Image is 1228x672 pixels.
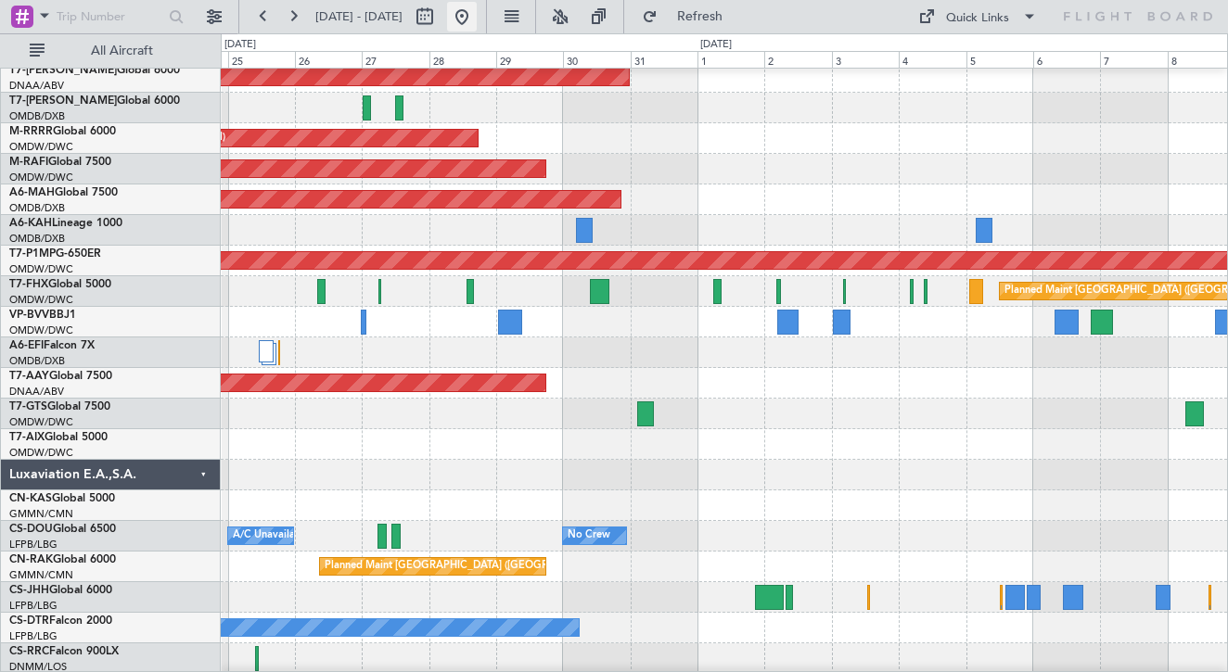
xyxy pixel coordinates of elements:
[362,51,429,68] div: 27
[9,401,110,412] a: T7-GTSGlobal 7500
[9,568,73,582] a: GMMN/CMN
[9,323,73,337] a: OMDW/DWC
[9,524,53,535] span: CS-DOU
[9,187,118,198] a: A6-MAHGlobal 7500
[9,554,53,565] span: CN-RAK
[9,171,73,184] a: OMDW/DWC
[9,65,180,76] a: T7-[PERSON_NAME]Global 6000
[633,2,745,32] button: Refresh
[661,10,739,23] span: Refresh
[9,201,65,215] a: OMDB/DXB
[315,8,403,25] span: [DATE] - [DATE]
[228,51,295,68] div: 25
[295,51,362,68] div: 26
[9,354,65,368] a: OMDB/DXB
[9,279,48,290] span: T7-FHX
[9,615,112,627] a: CS-DTRFalcon 2000
[697,51,764,68] div: 1
[9,493,52,504] span: CN-KAS
[9,248,56,260] span: T7-P1MP
[9,95,180,107] a: T7-[PERSON_NAME]Global 6000
[9,585,49,596] span: CS-JHH
[9,310,49,321] span: VP-BVV
[9,385,64,399] a: DNAA/ABV
[1033,51,1100,68] div: 6
[9,293,73,307] a: OMDW/DWC
[9,432,108,443] a: T7-AIXGlobal 5000
[9,262,73,276] a: OMDW/DWC
[9,646,49,657] span: CS-RRC
[9,140,73,154] a: OMDW/DWC
[9,646,119,657] a: CS-RRCFalcon 900LX
[9,432,45,443] span: T7-AIX
[966,51,1033,68] div: 5
[9,371,112,382] a: T7-AAYGlobal 7500
[9,187,55,198] span: A6-MAH
[9,126,53,137] span: M-RRRR
[48,44,196,57] span: All Aircraft
[9,340,95,351] a: A6-EFIFalcon 7X
[20,36,201,66] button: All Aircraft
[700,37,732,53] div: [DATE]
[9,95,117,107] span: T7-[PERSON_NAME]
[9,157,48,168] span: M-RAFI
[224,37,256,53] div: [DATE]
[631,51,697,68] div: 31
[9,401,47,412] span: T7-GTS
[9,493,115,504] a: CN-KASGlobal 5000
[233,522,310,550] div: A/C Unavailable
[899,51,966,68] div: 4
[9,218,122,229] a: A6-KAHLineage 1000
[568,522,610,550] div: No Crew
[9,524,116,535] a: CS-DOUGlobal 6500
[9,232,65,246] a: OMDB/DXB
[9,599,58,613] a: LFPB/LBG
[9,218,52,229] span: A6-KAH
[325,552,617,580] div: Planned Maint [GEOGRAPHIC_DATA] ([GEOGRAPHIC_DATA])
[9,415,73,429] a: OMDW/DWC
[9,79,64,93] a: DNAA/ABV
[1100,51,1167,68] div: 7
[832,51,899,68] div: 3
[9,446,73,460] a: OMDW/DWC
[429,51,496,68] div: 28
[9,109,65,123] a: OMDB/DXB
[563,51,630,68] div: 30
[9,340,44,351] span: A6-EFI
[909,2,1046,32] button: Quick Links
[9,538,58,552] a: LFPB/LBG
[946,9,1009,28] div: Quick Links
[9,279,111,290] a: T7-FHXGlobal 5000
[764,51,831,68] div: 2
[9,585,112,596] a: CS-JHHGlobal 6000
[9,507,73,521] a: GMMN/CMN
[57,3,163,31] input: Trip Number
[9,157,111,168] a: M-RAFIGlobal 7500
[9,629,58,643] a: LFPB/LBG
[9,248,101,260] a: T7-P1MPG-650ER
[9,65,117,76] span: T7-[PERSON_NAME]
[9,371,49,382] span: T7-AAY
[9,615,49,627] span: CS-DTR
[9,310,76,321] a: VP-BVVBBJ1
[9,126,116,137] a: M-RRRRGlobal 6000
[9,554,116,565] a: CN-RAKGlobal 6000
